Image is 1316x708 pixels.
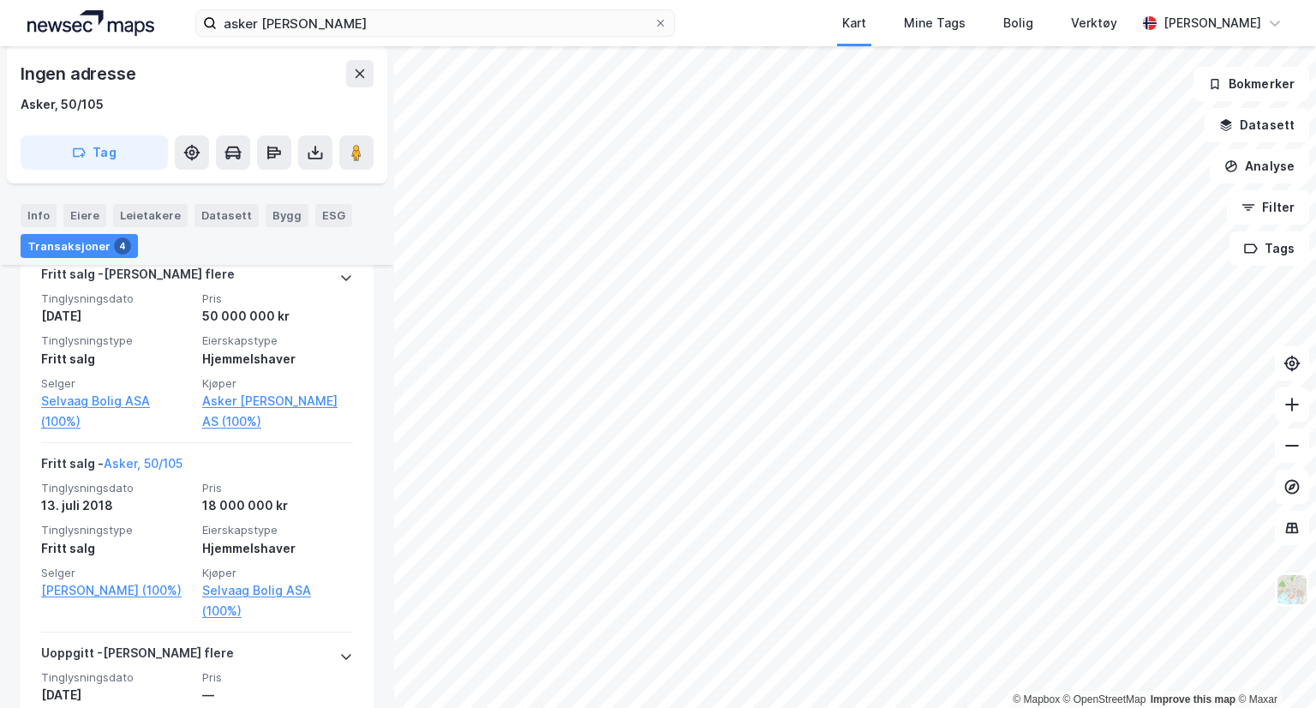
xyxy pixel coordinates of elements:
[194,204,259,226] div: Datasett
[1063,693,1146,705] a: OpenStreetMap
[41,580,192,601] a: [PERSON_NAME] (100%)
[41,349,192,369] div: Fritt salg
[904,13,966,33] div: Mine Tags
[27,10,154,36] img: logo.a4113a55bc3d86da70a041830d287a7e.svg
[202,376,353,391] span: Kjøper
[41,306,192,327] div: [DATE]
[41,391,192,432] a: Selvaag Bolig ASA (100%)
[202,580,353,621] a: Selvaag Bolig ASA (100%)
[1151,693,1235,705] a: Improve this map
[1071,13,1117,33] div: Verktøy
[1230,626,1316,708] div: Kontrollprogram for chat
[1230,626,1316,708] iframe: Chat Widget
[21,233,138,257] div: Transaksjoner
[63,204,106,226] div: Eiere
[21,135,168,170] button: Tag
[41,643,234,670] div: Uoppgitt - [PERSON_NAME] flere
[1193,67,1309,101] button: Bokmerker
[114,237,131,254] div: 4
[41,685,192,705] div: [DATE]
[217,10,654,36] input: Søk på adresse, matrikkel, gårdeiere, leietakere eller personer
[202,333,353,348] span: Eierskapstype
[21,94,104,115] div: Asker, 50/105
[41,538,192,559] div: Fritt salg
[202,670,353,685] span: Pris
[842,13,866,33] div: Kart
[41,291,192,306] span: Tinglysningsdato
[202,291,353,306] span: Pris
[41,376,192,391] span: Selger
[41,481,192,495] span: Tinglysningsdato
[266,204,308,226] div: Bygg
[1163,13,1261,33] div: [PERSON_NAME]
[202,495,353,516] div: 18 000 000 kr
[21,204,57,226] div: Info
[41,566,192,580] span: Selger
[202,306,353,327] div: 50 000 000 kr
[202,481,353,495] span: Pris
[1013,693,1060,705] a: Mapbox
[202,685,353,705] div: —
[41,453,182,481] div: Fritt salg -
[1003,13,1033,33] div: Bolig
[202,391,353,432] a: Asker [PERSON_NAME] AS (100%)
[315,204,352,226] div: ESG
[1210,149,1309,183] button: Analyse
[41,264,235,291] div: Fritt salg - [PERSON_NAME] flere
[21,60,139,87] div: Ingen adresse
[202,538,353,559] div: Hjemmelshaver
[202,566,353,580] span: Kjøper
[1229,231,1309,266] button: Tags
[202,523,353,537] span: Eierskapstype
[1205,108,1309,142] button: Datasett
[41,333,192,348] span: Tinglysningstype
[104,456,182,471] a: Asker, 50/105
[41,670,192,685] span: Tinglysningsdato
[41,495,192,516] div: 13. juli 2018
[41,523,192,537] span: Tinglysningstype
[113,204,188,226] div: Leietakere
[202,349,353,369] div: Hjemmelshaver
[1276,573,1308,606] img: Z
[1227,190,1309,225] button: Filter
